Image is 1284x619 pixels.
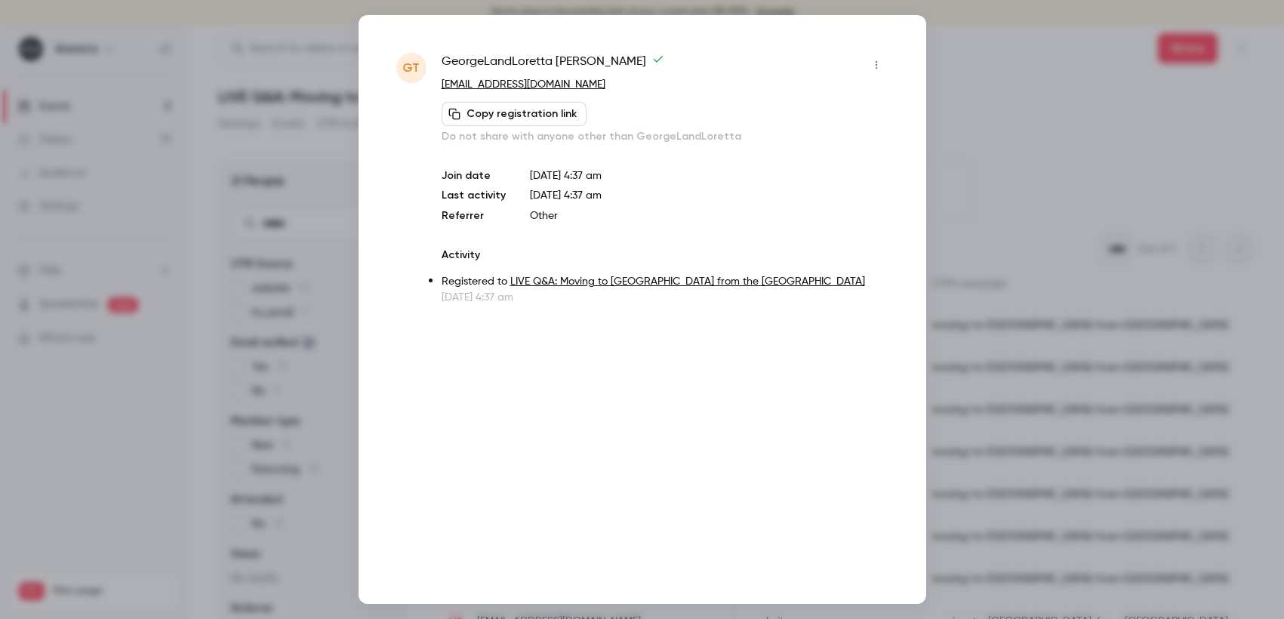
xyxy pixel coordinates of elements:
[530,208,888,223] p: Other
[510,276,865,287] a: LIVE Q&A: Moving to [GEOGRAPHIC_DATA] from the [GEOGRAPHIC_DATA]
[442,208,506,223] p: Referrer
[530,190,602,201] span: [DATE] 4:37 am
[442,102,587,126] button: Copy registration link
[442,248,888,263] p: Activity
[442,290,888,305] p: [DATE] 4:37 am
[442,274,888,290] p: Registered to
[442,53,664,77] span: GeorgeLandLoretta [PERSON_NAME]
[442,168,506,183] p: Join date
[530,168,888,183] p: [DATE] 4:37 am
[442,79,605,90] a: [EMAIL_ADDRESS][DOMAIN_NAME]
[442,129,888,144] p: Do not share with anyone other than GeorgeLandLoretta
[442,188,506,204] p: Last activity
[402,59,420,77] span: GT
